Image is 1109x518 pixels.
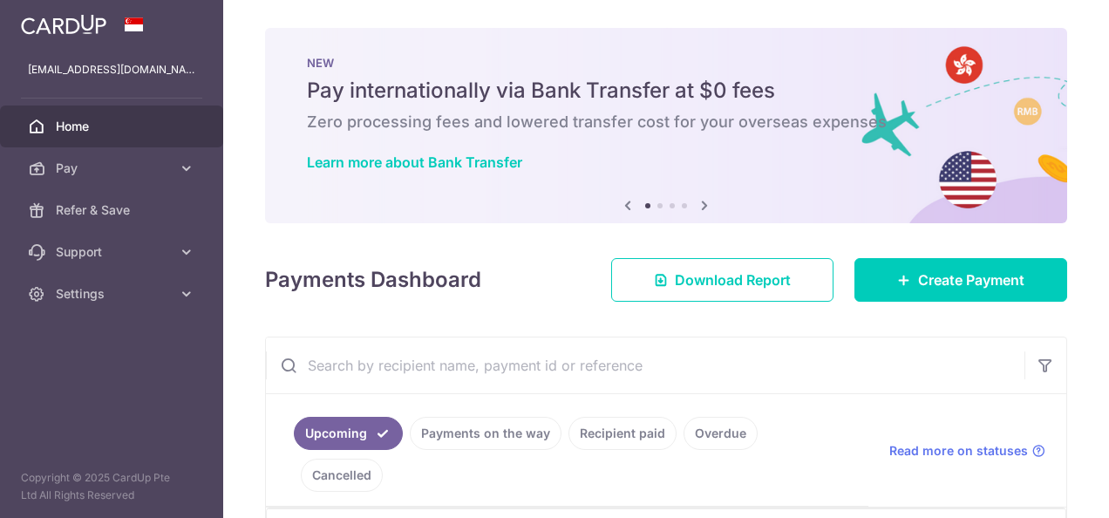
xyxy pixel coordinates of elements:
img: CardUp [21,14,106,35]
h5: Pay internationally via Bank Transfer at $0 fees [307,77,1025,105]
img: Bank transfer banner [265,28,1067,223]
input: Search by recipient name, payment id or reference [266,337,1024,393]
span: Download Report [675,269,791,290]
a: Upcoming [294,417,403,450]
a: Read more on statuses [889,442,1045,460]
span: Settings [56,285,171,303]
span: Create Payment [918,269,1024,290]
h4: Payments Dashboard [265,264,481,296]
p: [EMAIL_ADDRESS][DOMAIN_NAME] [28,61,195,78]
a: Recipient paid [568,417,677,450]
h6: Zero processing fees and lowered transfer cost for your overseas expenses [307,112,1025,133]
span: Pay [56,160,171,177]
a: Download Report [611,258,833,302]
a: Create Payment [854,258,1067,302]
span: Refer & Save [56,201,171,219]
p: NEW [307,56,1025,70]
a: Learn more about Bank Transfer [307,153,522,171]
span: Read more on statuses [889,442,1028,460]
a: Payments on the way [410,417,561,450]
a: Cancelled [301,459,383,492]
a: Overdue [684,417,758,450]
span: Home [56,118,171,135]
span: Support [56,243,171,261]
